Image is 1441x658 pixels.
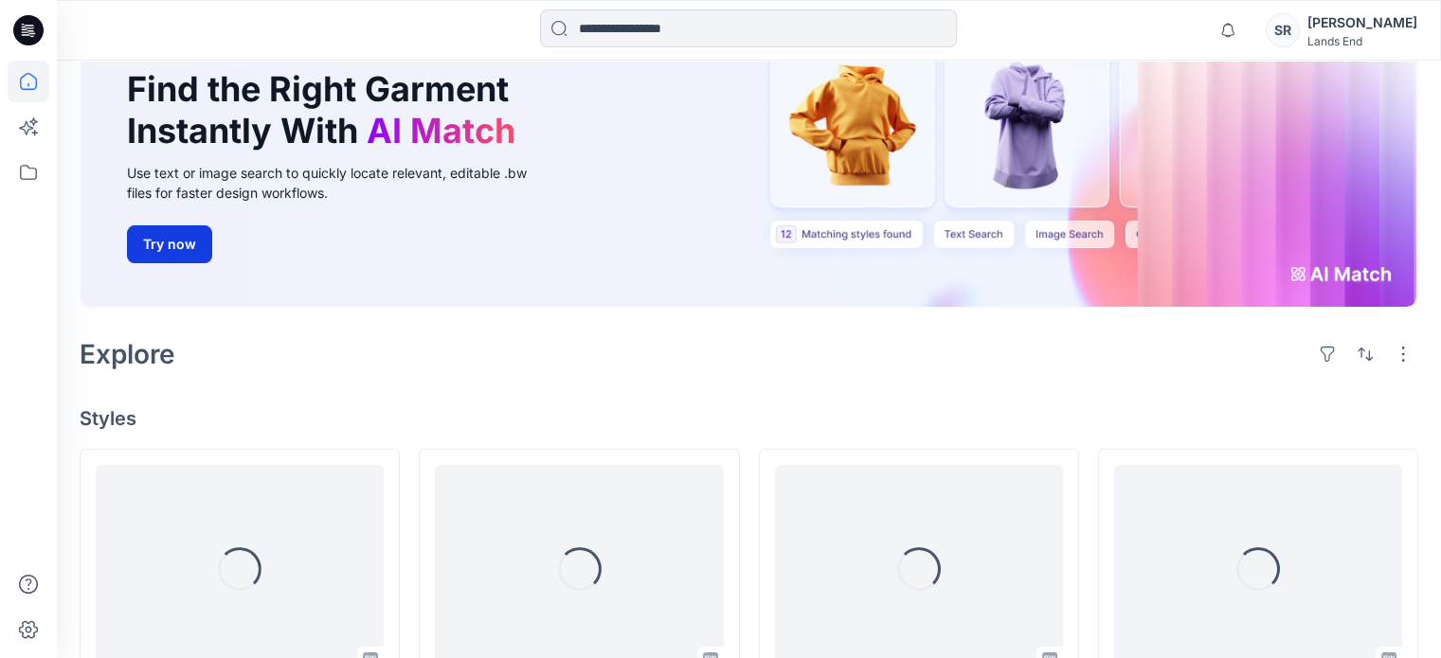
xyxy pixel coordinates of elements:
h4: Styles [80,407,1418,430]
div: Use text or image search to quickly locate relevant, editable .bw files for faster design workflows. [127,163,553,203]
h1: Find the Right Garment Instantly With [127,69,525,151]
span: AI Match [367,110,515,151]
h2: Explore [80,339,175,369]
div: [PERSON_NAME] [1307,11,1417,34]
div: SR [1266,13,1300,47]
div: Lands End [1307,34,1417,48]
button: Try now [127,225,212,263]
